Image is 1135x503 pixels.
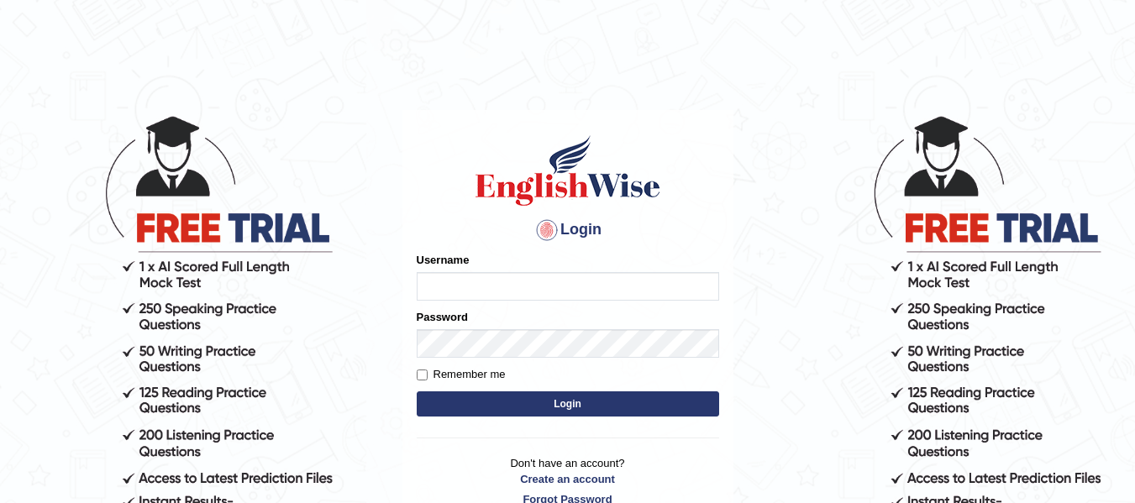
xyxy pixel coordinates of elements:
img: Logo of English Wise sign in for intelligent practice with AI [472,133,664,208]
button: Login [417,391,719,417]
label: Username [417,252,470,268]
a: Create an account [417,471,719,487]
h4: Login [417,217,719,244]
input: Remember me [417,369,428,380]
label: Remember me [417,366,506,383]
label: Password [417,309,468,325]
